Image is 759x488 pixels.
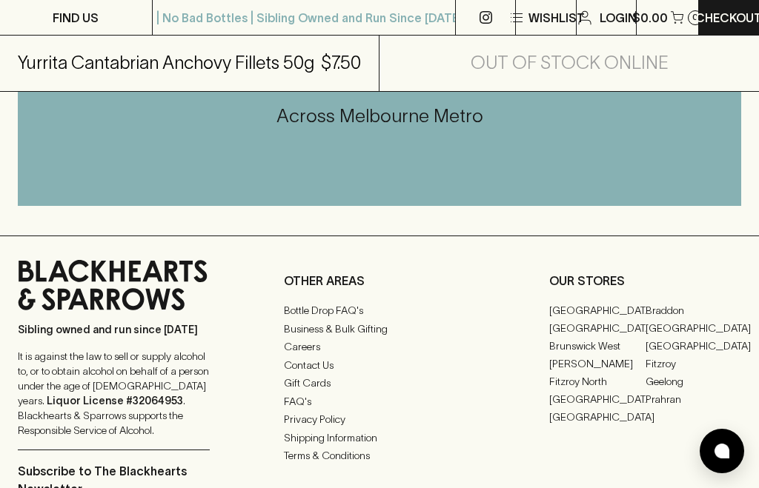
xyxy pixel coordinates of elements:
a: Shipping Information [284,429,476,447]
a: Fitzroy [646,355,741,372]
a: Geelong [646,372,741,390]
p: OTHER AREAS [284,272,476,290]
a: [GEOGRAPHIC_DATA] [646,319,741,337]
a: Privacy Policy [284,411,476,429]
p: Login [600,9,637,27]
p: Sibling owned and run since [DATE] [18,322,210,337]
a: Fitzroy North [549,372,645,390]
img: bubble-icon [715,444,729,458]
a: [GEOGRAPHIC_DATA] [549,390,645,408]
a: Contact Us [284,356,476,374]
strong: Liquor License #32064953 [47,395,183,407]
p: 0 [692,13,698,21]
a: [GEOGRAPHIC_DATA] [646,337,741,355]
a: Brunswick West [549,337,645,355]
a: Braddon [646,301,741,319]
a: [GEOGRAPHIC_DATA] [549,301,645,319]
p: OUR STORES [549,272,741,290]
a: Prahran [646,390,741,408]
h5: Across Melbourne Metro [18,104,741,128]
h5: $7.50 [321,51,361,75]
a: [PERSON_NAME] [549,355,645,372]
a: Bottle Drop FAQ's [284,302,476,320]
a: Business & Bulk Gifting [284,320,476,338]
a: Terms & Conditions [284,447,476,465]
a: [GEOGRAPHIC_DATA] [549,408,645,426]
a: Gift Cards [284,375,476,392]
p: Wishlist [528,9,585,27]
a: [GEOGRAPHIC_DATA] [549,319,645,337]
p: FIND US [53,9,99,27]
a: FAQ's [284,392,476,410]
h5: Yurrita Cantabrian Anchovy Fillets 50g [18,51,314,75]
p: $0.00 [632,9,668,27]
p: It is against the law to sell or supply alcohol to, or to obtain alcohol on behalf of a person un... [18,349,210,438]
a: Careers [284,338,476,356]
h5: Out of Stock Online [471,51,669,75]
